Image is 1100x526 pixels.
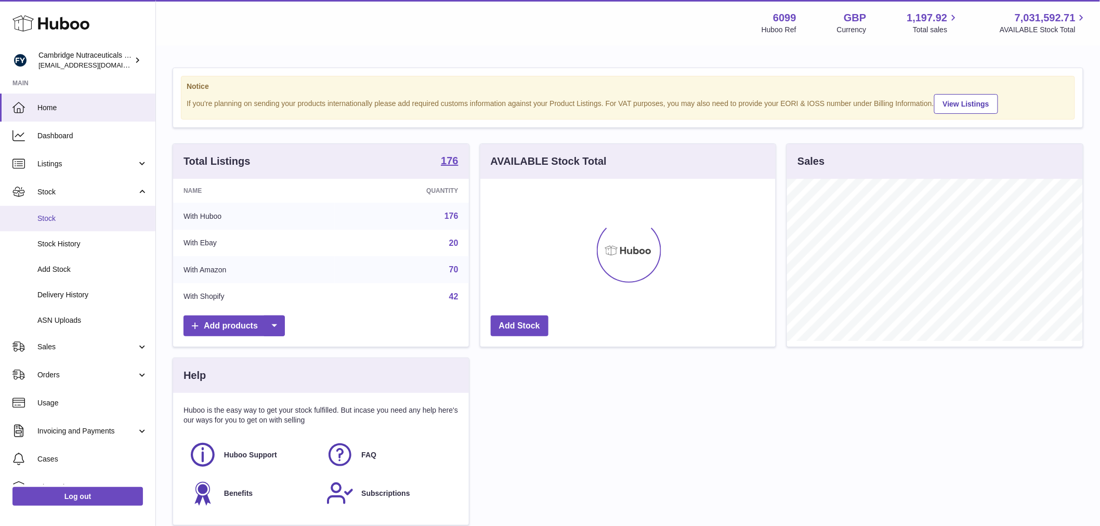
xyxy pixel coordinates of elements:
[37,159,137,169] span: Listings
[184,315,285,337] a: Add products
[762,25,796,35] div: Huboo Ref
[449,239,459,247] a: 20
[491,315,548,337] a: Add Stock
[12,487,143,506] a: Log out
[37,214,148,223] span: Stock
[844,11,866,25] strong: GBP
[335,179,468,203] th: Quantity
[773,11,796,25] strong: 6099
[797,154,824,168] h3: Sales
[187,93,1069,114] div: If you're planning on sending your products internationally please add required customs informati...
[37,290,148,300] span: Delivery History
[184,369,206,383] h3: Help
[224,489,253,498] span: Benefits
[907,11,948,25] span: 1,197.92
[37,103,148,113] span: Home
[37,239,148,249] span: Stock History
[326,441,453,469] a: FAQ
[1000,11,1088,35] a: 7,031,592.71 AVAILABLE Stock Total
[837,25,867,35] div: Currency
[37,265,148,274] span: Add Stock
[187,82,1069,91] strong: Notice
[37,398,148,408] span: Usage
[1015,11,1076,25] span: 7,031,592.71
[184,154,251,168] h3: Total Listings
[449,292,459,301] a: 42
[173,283,335,310] td: With Shopify
[224,450,277,460] span: Huboo Support
[934,94,998,114] a: View Listings
[173,203,335,230] td: With Huboo
[361,489,410,498] span: Subscriptions
[441,155,458,166] strong: 176
[38,50,132,70] div: Cambridge Nutraceuticals Ltd
[12,52,28,68] img: huboo@camnutra.com
[173,256,335,283] td: With Amazon
[491,154,607,168] h3: AVAILABLE Stock Total
[37,315,148,325] span: ASN Uploads
[189,441,316,469] a: Huboo Support
[184,405,459,425] p: Huboo is the easy way to get your stock fulfilled. But incase you need any help here's our ways f...
[913,25,959,35] span: Total sales
[37,426,137,436] span: Invoicing and Payments
[38,61,153,69] span: [EMAIL_ADDRESS][DOMAIN_NAME]
[37,370,137,380] span: Orders
[37,454,148,464] span: Cases
[361,450,376,460] span: FAQ
[907,11,960,35] a: 1,197.92 Total sales
[37,342,137,352] span: Sales
[1000,25,1088,35] span: AVAILABLE Stock Total
[444,212,459,220] a: 176
[189,479,316,507] a: Benefits
[37,482,148,492] span: Channels
[449,265,459,274] a: 70
[326,479,453,507] a: Subscriptions
[441,155,458,168] a: 176
[173,230,335,257] td: With Ebay
[173,179,335,203] th: Name
[37,131,148,141] span: Dashboard
[37,187,137,197] span: Stock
